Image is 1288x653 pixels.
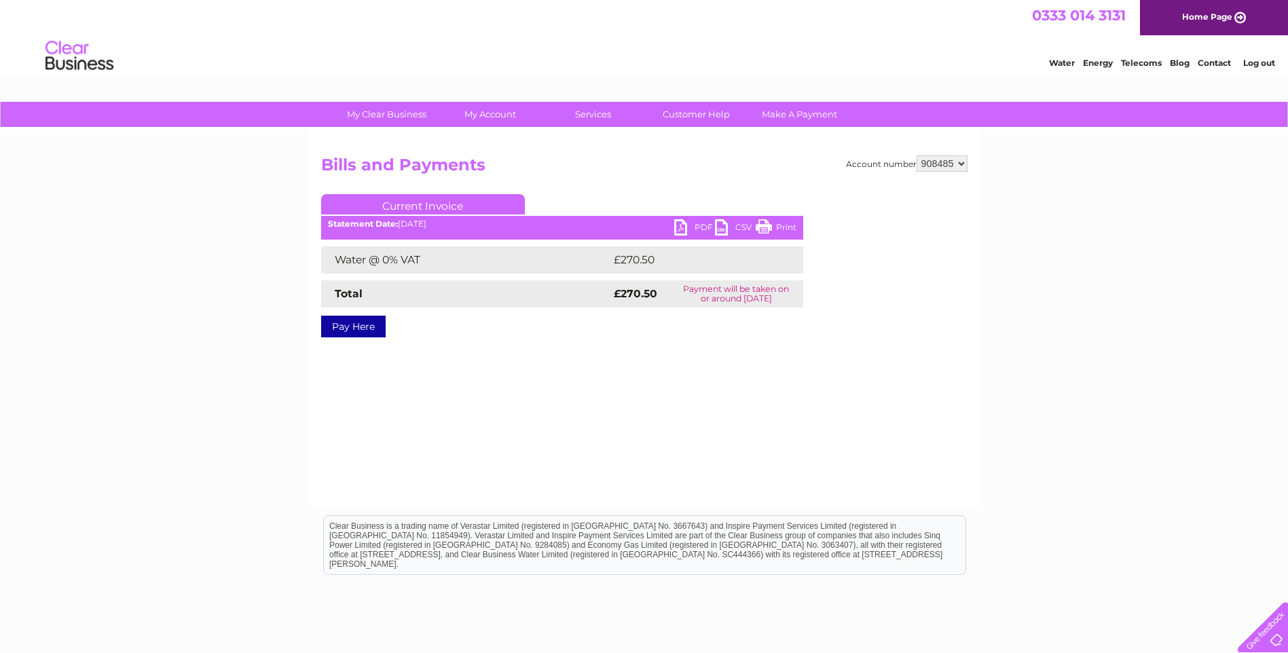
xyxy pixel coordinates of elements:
div: Clear Business is a trading name of Verastar Limited (registered in [GEOGRAPHIC_DATA] No. 3667643... [324,7,965,66]
a: Blog [1170,58,1190,68]
a: 0333 014 3131 [1032,7,1126,24]
td: £270.50 [610,246,779,274]
td: Payment will be taken on or around [DATE] [669,280,803,307]
a: Current Invoice [321,194,525,214]
a: CSV [715,219,756,239]
strong: Total [335,287,363,300]
a: My Clear Business [331,102,443,127]
a: Make A Payment [743,102,855,127]
a: Pay Here [321,316,386,337]
img: logo.png [45,35,114,77]
a: Print [756,219,796,239]
a: PDF [674,219,715,239]
a: Customer Help [640,102,752,127]
a: Contact [1198,58,1231,68]
a: Energy [1083,58,1113,68]
div: Account number [846,155,968,172]
div: [DATE] [321,219,803,229]
b: Statement Date: [328,219,398,229]
h2: Bills and Payments [321,155,968,181]
a: My Account [434,102,546,127]
a: Water [1049,58,1075,68]
td: Water @ 0% VAT [321,246,610,274]
a: Services [537,102,649,127]
strong: £270.50 [614,287,657,300]
a: Telecoms [1121,58,1162,68]
a: Log out [1243,58,1275,68]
